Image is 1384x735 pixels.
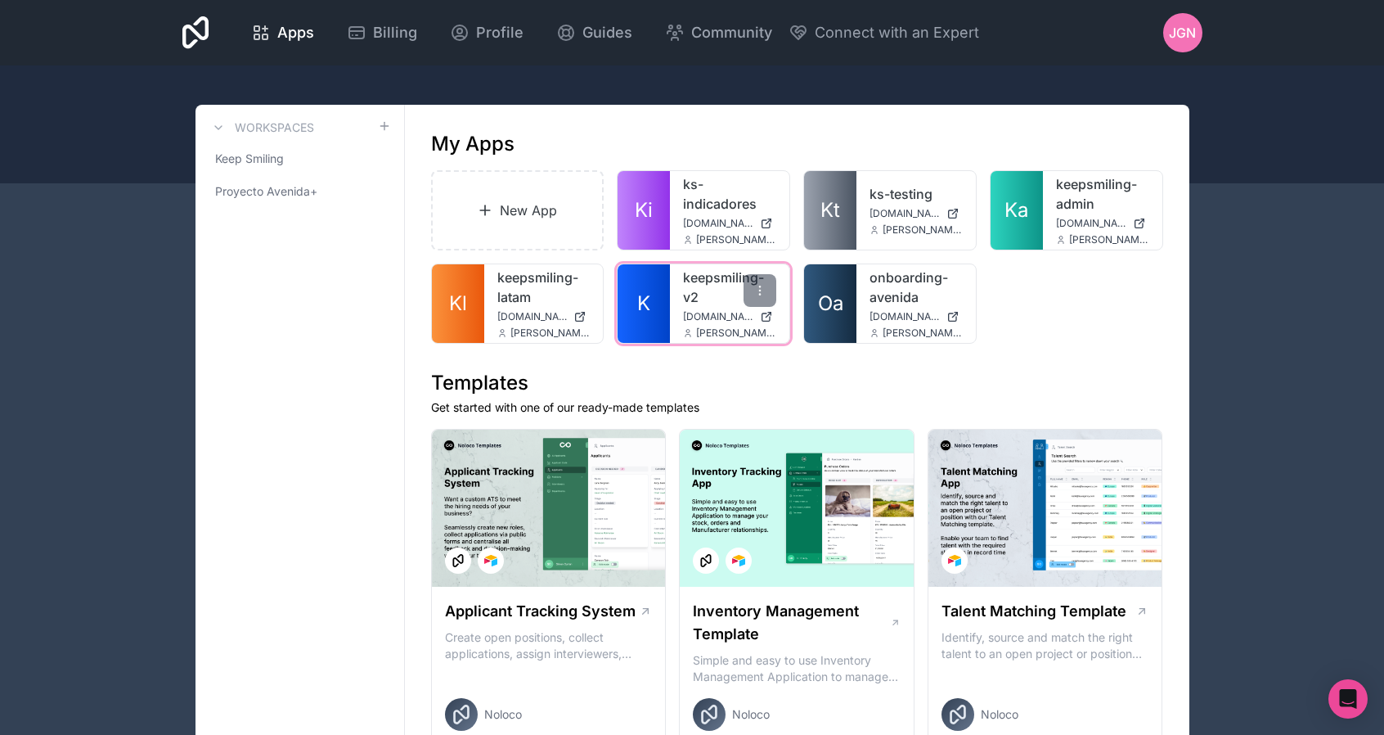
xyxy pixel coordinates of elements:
h3: Workspaces [235,119,314,136]
div: Open Intercom Messenger [1328,679,1368,719]
span: Guides [582,21,632,44]
span: JGN [1169,23,1196,43]
a: [DOMAIN_NAME] [683,217,776,230]
a: [DOMAIN_NAME] [683,310,776,323]
span: Ki [635,197,653,223]
a: keepsmiling-latam [497,268,591,307]
a: Ki [618,171,670,250]
a: ks-testing [869,184,963,204]
a: Proyecto Avenida+ [209,177,391,206]
p: Create open positions, collect applications, assign interviewers, centralise candidate feedback a... [445,629,653,662]
p: Get started with one of our ready-made templates [431,399,1163,416]
span: Proyecto Avenida+ [215,183,317,200]
span: [DOMAIN_NAME] [869,310,940,323]
a: Workspaces [209,118,314,138]
a: Profile [437,15,537,51]
a: Kl [432,264,484,343]
span: Noloco [732,706,770,723]
a: [DOMAIN_NAME] [1056,217,1149,230]
span: Community [691,21,772,44]
span: [PERSON_NAME][EMAIL_ADDRESS][DOMAIN_NAME] [883,327,963,340]
a: Apps [238,15,327,51]
span: Noloco [981,706,1018,723]
h1: My Apps [431,131,515,157]
a: Guides [543,15,645,51]
h1: Talent Matching Template [941,600,1126,623]
img: Airtable Logo [948,554,961,567]
a: Ka [991,171,1043,250]
span: Kt [820,197,840,223]
a: Billing [334,15,430,51]
span: [DOMAIN_NAME] [683,310,753,323]
a: K [618,264,670,343]
span: [PERSON_NAME][EMAIL_ADDRESS][DOMAIN_NAME] [1069,233,1149,246]
span: [PERSON_NAME][EMAIL_ADDRESS][DOMAIN_NAME] [696,233,776,246]
a: Kt [804,171,856,250]
p: Simple and easy to use Inventory Management Application to manage your stock, orders and Manufact... [693,652,901,685]
span: [PERSON_NAME][EMAIL_ADDRESS][DOMAIN_NAME] [510,327,591,340]
span: [PERSON_NAME][EMAIL_ADDRESS][DOMAIN_NAME] [696,327,776,340]
a: [DOMAIN_NAME] [869,310,963,323]
span: [DOMAIN_NAME] [1056,217,1126,230]
span: [DOMAIN_NAME] [869,207,940,220]
span: Profile [476,21,523,44]
a: Community [652,15,785,51]
a: Oa [804,264,856,343]
a: ks-indicadores [683,174,776,214]
span: Apps [277,21,314,44]
a: onboarding-avenida [869,268,963,307]
a: keepsmiling-admin [1056,174,1149,214]
span: [DOMAIN_NAME] [497,310,568,323]
span: Kl [449,291,467,317]
span: Noloco [484,706,522,723]
img: Airtable Logo [484,554,497,567]
a: Keep Smiling [209,144,391,174]
a: [DOMAIN_NAME] [869,207,963,220]
button: Connect with an Expert [789,21,979,44]
a: [DOMAIN_NAME] [497,310,591,323]
h1: Inventory Management Template [693,600,889,646]
span: Oa [818,291,843,317]
a: keepsmiling-v2 [683,268,776,307]
h1: Applicant Tracking System [445,600,636,623]
span: [PERSON_NAME][EMAIL_ADDRESS][DOMAIN_NAME] [883,223,963,237]
span: Ka [1004,197,1028,223]
span: [DOMAIN_NAME] [683,217,753,230]
p: Identify, source and match the right talent to an open project or position with our Talent Matchi... [941,629,1149,662]
span: Keep Smiling [215,151,284,167]
img: Airtable Logo [732,554,745,567]
h1: Templates [431,370,1163,396]
span: Connect with an Expert [815,21,979,44]
span: Billing [373,21,417,44]
span: K [637,291,650,317]
a: New App [431,170,604,250]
